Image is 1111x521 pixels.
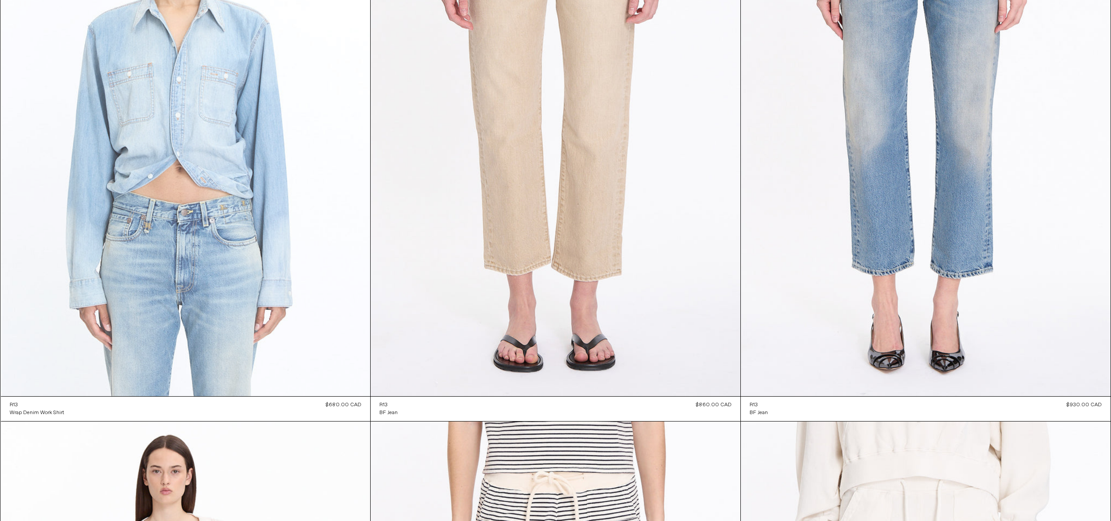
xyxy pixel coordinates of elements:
div: $930.00 CAD [1066,401,1102,409]
div: $680.00 CAD [326,401,361,409]
a: R13 [10,401,64,409]
a: BF Jean [379,409,398,417]
div: R13 [10,401,18,409]
a: BF Jean [750,409,768,417]
div: R13 [379,401,388,409]
a: R13 [750,401,768,409]
div: R13 [750,401,758,409]
div: BF Jean [750,409,768,417]
div: $860.00 CAD [696,401,732,409]
a: Wrap Denim Work Shirt [10,409,64,417]
div: BF Jean [379,409,398,417]
div: Wrap Denim Work Shirt [10,409,64,417]
a: R13 [379,401,398,409]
